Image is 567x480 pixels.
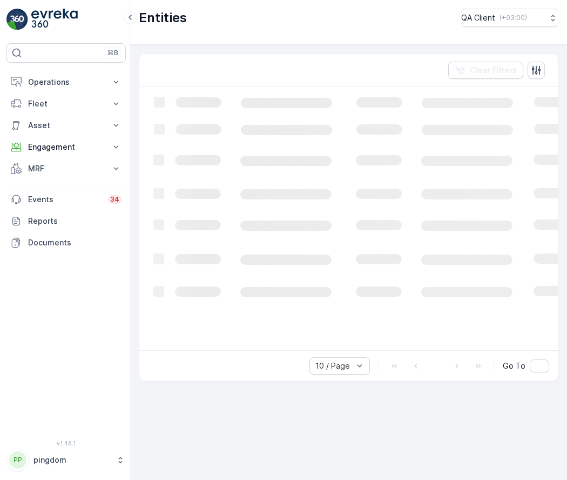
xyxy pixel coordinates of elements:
button: Asset [6,115,126,136]
button: PPpingdom [6,449,126,471]
button: Fleet [6,93,126,115]
p: Engagement [28,142,104,152]
button: QA Client(+03:00) [461,9,558,27]
p: Reports [28,216,122,226]
img: logo_light-DOdMpM7g.png [31,9,78,30]
button: Clear Filters [448,62,523,79]
p: ( +03:00 ) [500,14,527,22]
p: Events [28,194,102,205]
p: pingdom [33,455,111,465]
p: Asset [28,120,104,131]
p: Documents [28,237,122,248]
p: Operations [28,77,104,88]
span: Go To [503,361,525,371]
div: PP [9,451,26,469]
p: QA Client [461,12,495,23]
img: logo [6,9,28,30]
button: Engagement [6,136,126,158]
button: Operations [6,71,126,93]
a: Events34 [6,189,126,210]
button: MRF [6,158,126,179]
p: Fleet [28,98,104,109]
p: MRF [28,163,104,174]
span: v 1.48.1 [6,440,126,446]
p: Entities [139,9,187,26]
p: Clear Filters [470,65,517,76]
a: Reports [6,210,126,232]
p: ⌘B [107,49,118,57]
a: Documents [6,232,126,254]
p: 34 [110,195,119,204]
